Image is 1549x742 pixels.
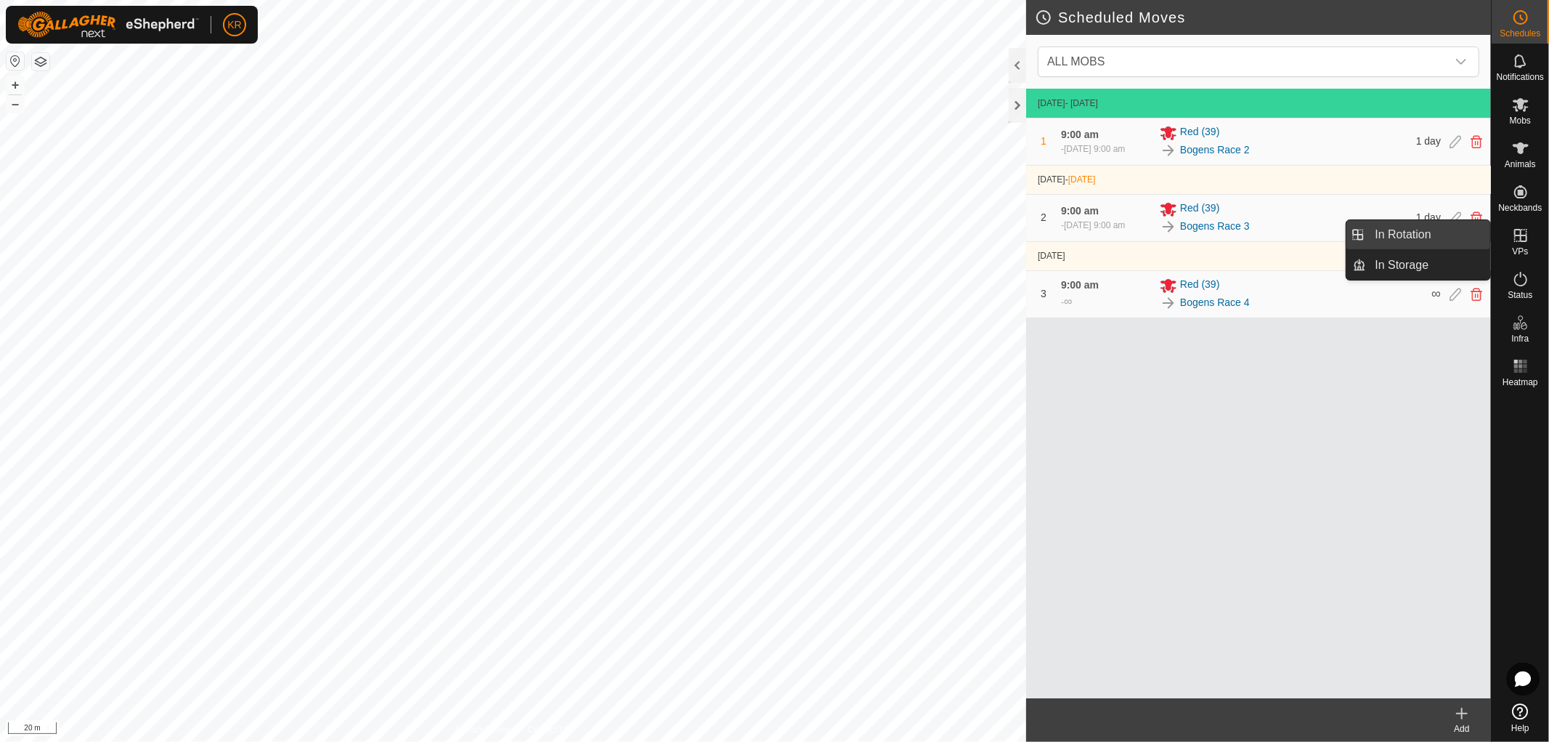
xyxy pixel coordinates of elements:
button: Map Layers [32,53,49,70]
a: Bogens Race 2 [1180,142,1250,158]
span: Notifications [1497,73,1544,81]
div: Add [1433,722,1491,735]
span: [DATE] [1038,174,1065,185]
div: - [1061,293,1072,310]
span: 1 day [1416,135,1441,147]
a: Bogens Race 4 [1180,295,1250,310]
li: In Rotation [1346,220,1490,249]
span: KR [227,17,241,33]
span: [DATE] 9:00 am [1064,220,1125,230]
button: – [7,95,24,113]
span: [DATE] [1068,174,1096,185]
span: In Storage [1375,257,1429,274]
span: Heatmap [1503,378,1538,387]
span: [DATE] [1038,251,1065,261]
span: VPs [1512,247,1528,256]
span: Red (39) [1180,201,1219,218]
span: Infra [1511,334,1529,343]
span: 3 [1041,288,1046,299]
span: ALL MOBS [1047,55,1105,68]
h2: Scheduled Moves [1035,9,1491,26]
span: [DATE] 9:00 am [1064,144,1125,154]
button: + [7,76,24,94]
div: dropdown trigger [1447,47,1476,76]
a: Privacy Policy [456,723,511,736]
span: 2 [1041,211,1046,223]
span: Help [1511,724,1529,733]
li: In Storage [1346,251,1490,280]
img: To [1160,142,1177,159]
span: ∞ [1431,286,1441,301]
a: Bogens Race 3 [1180,219,1250,234]
span: 1 [1041,135,1046,147]
button: Reset Map [7,52,24,70]
span: Animals [1505,160,1536,169]
img: To [1160,294,1177,312]
div: - [1061,219,1125,232]
span: Neckbands [1498,203,1542,212]
span: - [DATE] [1065,98,1098,108]
span: Red (39) [1180,277,1219,294]
a: In Storage [1367,251,1491,280]
span: 1 day [1416,211,1441,223]
a: Help [1492,698,1549,738]
span: Mobs [1510,116,1531,125]
span: Status [1508,291,1532,299]
span: ∞ [1064,295,1072,307]
div: - [1061,142,1125,156]
span: - [1065,174,1096,185]
span: [DATE] [1038,98,1065,108]
span: Red (39) [1180,124,1219,142]
span: 9:00 am [1061,205,1099,217]
span: ALL MOBS [1041,47,1447,76]
img: Gallagher Logo [17,12,199,38]
span: 9:00 am [1061,129,1099,140]
span: 9:00 am [1061,279,1099,291]
span: In Rotation [1375,226,1431,243]
span: Schedules [1500,29,1540,38]
a: In Rotation [1367,220,1491,249]
a: Contact Us [527,723,570,736]
img: To [1160,218,1177,235]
